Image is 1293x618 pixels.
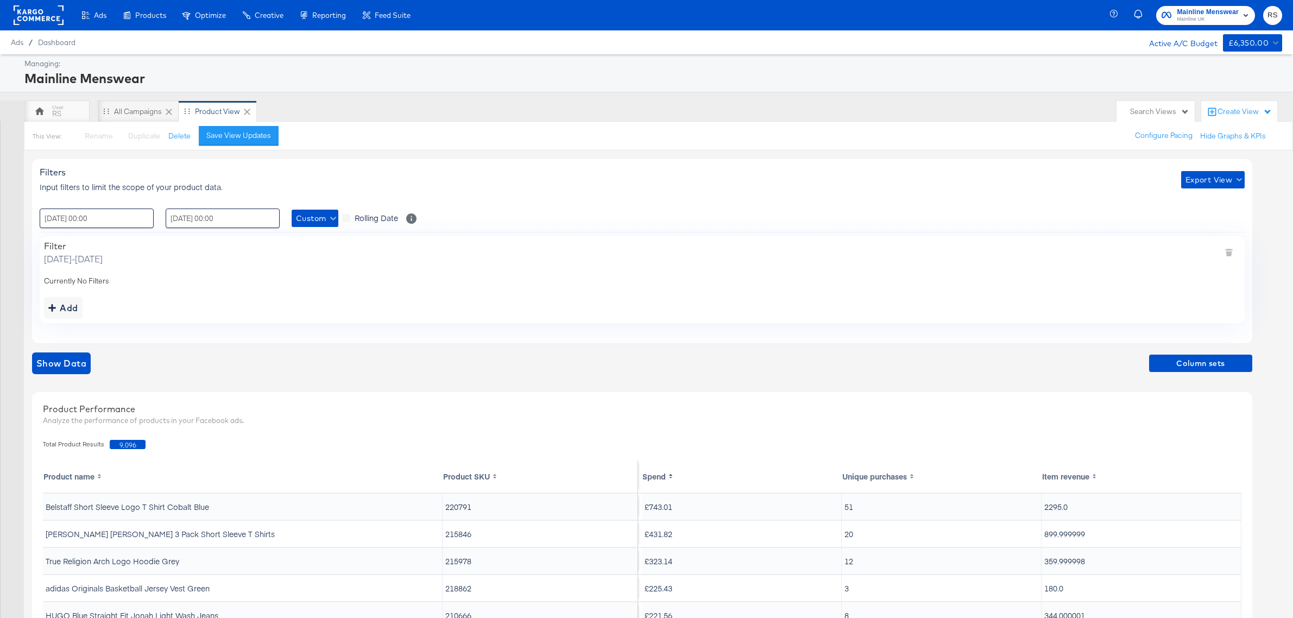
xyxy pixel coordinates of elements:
[36,356,86,371] span: Show Data
[40,181,223,192] span: Input filters to limit the scope of your product data.
[103,108,109,114] div: Drag to reorder tab
[1042,548,1241,574] td: 359.999998
[842,575,1042,601] td: 3
[110,440,146,449] span: 9,096
[199,126,279,146] button: Save View Updates
[206,130,271,141] div: Save View Updates
[195,11,226,20] span: Optimize
[443,548,639,574] td: 215978
[23,38,38,47] span: /
[40,167,66,178] span: Filters
[24,69,1279,87] div: Mainline Menswear
[642,494,842,520] td: £743.01
[43,575,443,601] td: adidas Originals Basketball Jersey Vest Green
[184,108,190,114] div: Drag to reorder tab
[1263,6,1282,25] button: RS
[443,575,639,601] td: 218862
[255,11,283,20] span: Creative
[11,38,23,47] span: Ads
[128,131,160,141] span: Duplicate
[1185,173,1240,187] span: Export View
[842,521,1042,547] td: 20
[1130,106,1189,117] div: Search Views
[1127,126,1200,146] button: Configure Pacing
[1138,34,1218,51] div: Active A/C Budget
[43,460,443,493] th: Toggle SortBy
[443,521,639,547] td: 215846
[1156,6,1255,25] button: Mainline MenswearMainline UK
[44,276,1240,286] div: Currently No Filters
[842,548,1042,574] td: 12
[1177,7,1239,18] span: Mainline Menswear
[842,460,1042,493] th: Toggle SortBy
[1149,355,1252,372] button: Column sets
[1042,460,1241,493] th: Toggle SortBy
[1042,575,1241,601] td: 180.0
[355,212,398,223] span: Rolling Date
[38,38,75,47] a: Dashboard
[43,548,443,574] td: True Religion Arch Logo Hoodie Grey
[1153,357,1248,370] span: Column sets
[1228,36,1269,50] div: £6,350.00
[48,300,78,316] div: Add
[312,11,346,20] span: Reporting
[1042,494,1241,520] td: 2295.0
[1200,131,1266,141] button: Hide Graphs & KPIs
[1223,34,1282,52] button: £6,350.00
[296,212,334,225] span: Custom
[1181,171,1245,188] button: Export View
[168,131,191,141] button: Delete
[114,106,162,117] div: All Campaigns
[135,11,166,20] span: Products
[443,460,639,493] th: Toggle SortBy
[443,494,639,520] td: 220791
[1177,15,1239,24] span: Mainline UK
[43,494,443,520] td: Belstaff Short Sleeve Logo T Shirt Cobalt Blue
[44,297,83,319] button: addbutton
[43,403,1241,415] div: Product Performance
[292,210,338,227] button: Custom
[24,59,1279,69] div: Managing:
[642,460,842,493] th: Toggle SortBy
[44,253,103,265] span: [DATE] - [DATE]
[1218,106,1272,117] div: Create View
[33,132,61,141] div: This View:
[43,521,443,547] td: [PERSON_NAME] [PERSON_NAME] 3 Pack Short Sleeve T Shirts
[32,352,91,374] button: showdata
[52,109,61,119] div: RS
[1267,9,1278,22] span: RS
[43,440,110,449] span: Total Product Results
[94,11,106,20] span: Ads
[642,575,842,601] td: £225.43
[842,494,1042,520] td: 51
[85,131,113,141] span: Rename
[642,548,842,574] td: £323.14
[44,241,103,251] div: Filter
[1042,521,1241,547] td: 899.999999
[642,521,842,547] td: £431.82
[375,11,411,20] span: Feed Suite
[43,415,1241,426] div: Analyze the performance of products in your Facebook ads.
[195,106,240,117] div: Product View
